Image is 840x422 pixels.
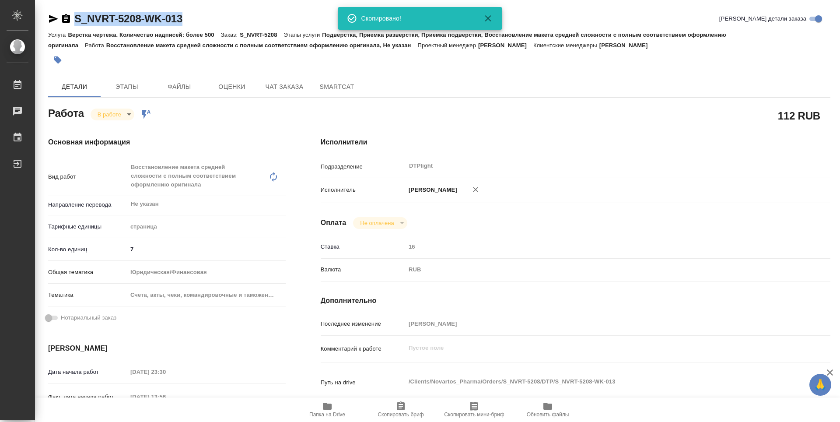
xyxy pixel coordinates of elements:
div: Счета, акты, чеки, командировочные и таможенные документы [127,288,286,302]
button: Обновить файлы [511,397,584,422]
button: В работе [95,111,124,118]
input: Пустое поле [127,366,204,378]
span: Чат заказа [263,81,305,92]
h4: Дополнительно [321,295,830,306]
button: Скопировать бриф [364,397,437,422]
div: Скопировано! [361,14,471,23]
p: Вид работ [48,172,127,181]
p: Подразделение [321,162,406,171]
div: В работе [91,109,134,120]
p: Подверстка, Приемка разверстки, Приемка подверстки, Восстановление макета средней сложности с пол... [48,32,726,49]
div: страница [127,219,286,234]
button: Добавить тэг [48,50,67,70]
span: Папка на Drive [309,411,345,418]
h4: Исполнители [321,137,830,148]
p: Кол-во единиц [48,245,127,254]
p: Валюта [321,265,406,274]
div: RUB [406,262,788,277]
p: S_NVRT-5208 [240,32,283,38]
p: Восстановление макета средней сложности с полным соответствием оформлению оригинала, Не указан [106,42,418,49]
div: В работе [353,217,407,229]
a: S_NVRT-5208-WK-013 [74,13,182,25]
button: Скопировать ссылку для ЯМессенджера [48,14,59,24]
span: Обновить файлы [527,411,569,418]
button: Удалить исполнителя [466,180,485,199]
p: Общая тематика [48,268,127,277]
span: Детали [53,81,95,92]
p: [PERSON_NAME] [406,186,457,194]
p: Исполнитель [321,186,406,194]
p: Комментарий к работе [321,345,406,353]
h4: [PERSON_NAME] [48,343,286,354]
input: Пустое поле [406,240,788,253]
input: Пустое поле [127,390,204,403]
div: Юридическая/Финансовая [127,265,286,280]
span: Этапы [106,81,148,92]
h4: Основная информация [48,137,286,148]
span: Нотариальный заказ [61,313,116,322]
button: Скопировать мини-бриф [437,397,511,422]
span: Оценки [211,81,253,92]
p: Путь на drive [321,378,406,387]
h2: 112 RUB [778,108,820,123]
span: Файлы [158,81,200,92]
p: Дата начала работ [48,368,127,376]
p: Тарифные единицы [48,222,127,231]
button: Закрыть [478,13,499,24]
p: Ставка [321,243,406,251]
p: [PERSON_NAME] [478,42,533,49]
p: Этапы услуги [284,32,322,38]
p: Направление перевода [48,200,127,209]
span: [PERSON_NAME] детали заказа [719,14,806,23]
h4: Оплата [321,218,346,228]
p: Факт. дата начала работ [48,393,127,401]
p: Клиентские менеджеры [533,42,599,49]
input: ✎ Введи что-нибудь [127,243,286,256]
button: 🙏 [809,374,831,396]
p: Тематика [48,291,127,299]
p: Услуга [48,32,68,38]
button: Скопировать ссылку [61,14,71,24]
h2: Работа [48,105,84,120]
span: 🙏 [813,376,828,394]
p: Работа [85,42,106,49]
textarea: /Clients/Novartos_Pharma/Orders/S_NVRT-5208/DTP/S_NVRT-5208-WK-013 [406,374,788,389]
button: Папка на Drive [290,397,364,422]
p: Заказ: [221,32,240,38]
input: Пустое поле [406,317,788,330]
span: SmartCat [316,81,358,92]
p: Проектный менеджер [418,42,478,49]
p: [PERSON_NAME] [599,42,654,49]
p: Верстка чертежа. Количество надписей: более 500 [68,32,220,38]
span: Скопировать бриф [378,411,423,418]
p: Последнее изменение [321,320,406,328]
button: Не оплачена [357,219,396,227]
span: Скопировать мини-бриф [444,411,504,418]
